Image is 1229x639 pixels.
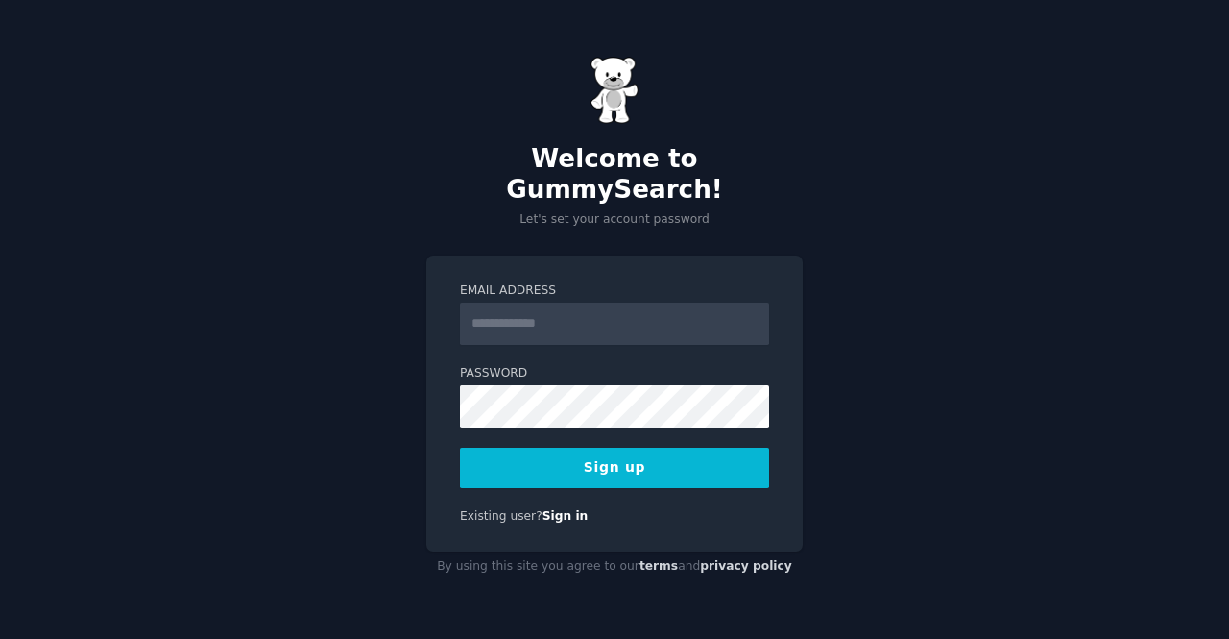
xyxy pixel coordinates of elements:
[590,57,639,124] img: Gummy Bear
[700,559,792,573] a: privacy policy
[460,365,769,382] label: Password
[426,144,803,205] h2: Welcome to GummySearch!
[460,509,542,523] span: Existing user?
[542,509,589,523] a: Sign in
[426,211,803,229] p: Let's set your account password
[460,283,769,300] label: Email Address
[426,552,803,582] div: By using this site you agree to our and
[639,559,678,573] a: terms
[460,448,769,488] button: Sign up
